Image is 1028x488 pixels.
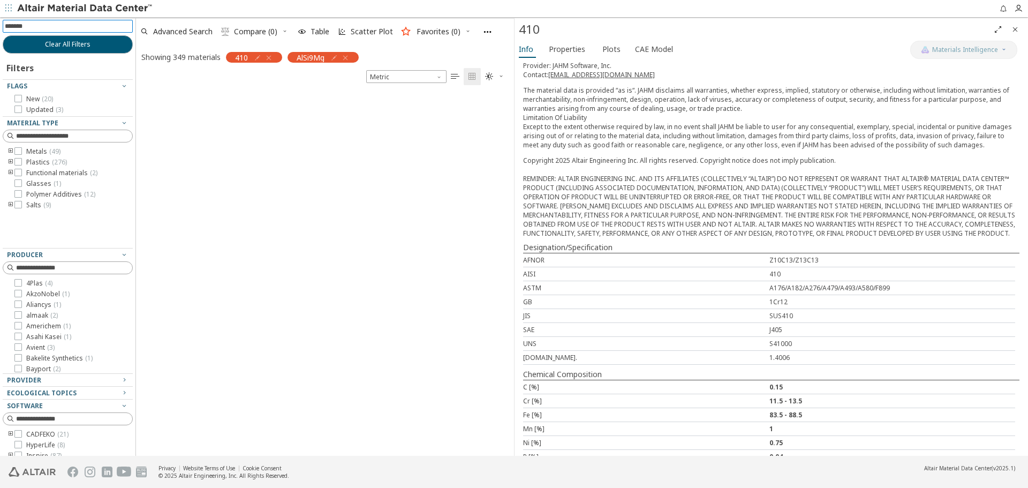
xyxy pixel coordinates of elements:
[523,269,769,279] div: AISI
[7,388,77,397] span: Ecological Topics
[153,28,213,35] span: Advanced Search
[523,43,1019,79] p: Data source: JAHM MPDB Available at: Provider: JAHM Software, Inc. Contact:
[50,311,58,320] span: ( 2 )
[7,118,58,127] span: Material Type
[158,464,176,472] a: Privacy
[366,70,447,83] div: Unit System
[7,158,14,167] i: toogle group
[26,441,65,449] span: HyperLife
[464,68,481,85] button: Tile View
[769,297,1016,306] div: 1Cr12
[26,95,53,103] span: New
[523,339,769,348] div: UNS
[523,297,769,306] div: GB
[26,343,55,352] span: Avient
[769,452,1016,461] div: 0.04
[90,168,97,177] span: ( 2 )
[523,396,769,406] div: Cr [%]
[53,364,61,373] span: ( 2 )
[602,41,621,58] span: Plots
[769,311,1016,320] div: SUS410
[523,325,769,334] div: SAE
[235,52,248,62] span: 410
[7,147,14,156] i: toogle group
[3,54,39,79] div: Filters
[417,28,460,35] span: Favorites (0)
[910,41,1017,59] button: AI CopilotMaterials Intelligence
[50,451,62,460] span: ( 87 )
[62,289,70,298] span: ( 1 )
[523,242,1019,253] div: Designation/Specification
[85,354,93,363] span: ( 1 )
[548,70,655,79] a: [EMAIL_ADDRESS][DOMAIN_NAME]
[26,290,70,298] span: AkzoNobel
[57,430,69,439] span: ( 21 )
[52,157,67,167] span: ( 276 )
[519,41,533,58] span: Info
[989,21,1007,38] button: Full Screen
[468,72,477,81] i: 
[26,201,51,209] span: Salts
[26,452,62,460] span: Inspire
[84,190,95,199] span: ( 12 )
[523,311,769,320] div: JIS
[9,467,56,477] img: Altair Engineering
[481,68,509,85] button: Theme
[7,81,27,91] span: Flags
[921,46,929,54] img: AI Copilot
[297,52,324,62] span: AlSi9Mg
[451,72,459,81] i: 
[17,3,154,14] img: Altair Material Data Center
[447,68,464,85] button: Table View
[924,464,992,472] span: Altair Material Data Center
[54,300,61,309] span: ( 1 )
[351,28,393,35] span: Scatter Plot
[183,464,235,472] a: Website Terms of Use
[63,321,71,331] span: ( 1 )
[26,322,71,331] span: Americhem
[3,35,133,54] button: Clear All Filters
[43,200,51,209] span: ( 9 )
[45,40,90,49] span: Clear All Filters
[769,339,1016,348] div: S41000
[26,333,71,341] span: Asahi Kasei
[3,80,133,93] button: Flags
[26,365,61,373] span: Bayport
[26,430,69,439] span: CADFEKO
[523,438,769,447] div: Ni [%]
[769,410,1016,419] div: 83.5 - 88.5
[26,179,61,188] span: Glasses
[3,117,133,130] button: Material Type
[523,452,769,461] div: P [%]
[7,169,14,177] i: toogle group
[485,72,494,81] i: 
[234,28,277,35] span: Compare (0)
[47,343,55,352] span: ( 3 )
[523,424,769,433] div: Mn [%]
[769,396,1016,406] div: 11.5 - 13.5
[56,105,63,114] span: ( 3 )
[49,147,61,156] span: ( 49 )
[221,27,230,36] i: 
[549,41,585,58] span: Properties
[26,169,97,177] span: Functional materials
[54,179,61,188] span: ( 1 )
[523,86,1019,149] p: The material data is provided “as is“. JAHM disclaims all warranties, whether express, implied, s...
[769,283,1016,292] div: A176/A182/A276/A479/A493/A580/F899
[3,400,133,412] button: Software
[7,250,43,259] span: Producer
[1007,21,1024,38] button: Close
[7,376,41,385] span: Provider
[769,382,1016,392] div: 0.15
[523,410,769,419] div: Fe [%]
[311,28,329,35] span: Table
[7,452,14,460] i: toogle group
[26,354,93,363] span: Bakelite Synthetics
[42,94,53,103] span: ( 20 )
[141,52,221,62] div: Showing 349 materials
[523,382,769,392] div: C [%]
[26,190,95,199] span: Polymer Additives
[3,387,133,400] button: Ecological Topics
[932,46,998,54] span: Materials Intelligence
[158,472,289,479] div: © 2025 Altair Engineering, Inc. All Rights Reserved.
